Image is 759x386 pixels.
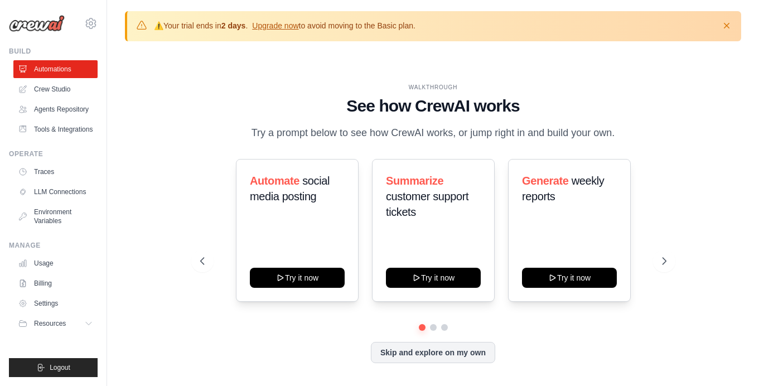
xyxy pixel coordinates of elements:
[13,315,98,332] button: Resources
[9,47,98,56] div: Build
[522,268,617,288] button: Try it now
[9,15,65,32] img: Logo
[200,83,666,91] div: WALKTHROUGH
[13,295,98,312] a: Settings
[13,163,98,181] a: Traces
[703,332,759,386] iframe: Chat Widget
[9,149,98,158] div: Operate
[9,358,98,377] button: Logout
[50,363,70,372] span: Logout
[200,96,666,116] h1: See how CrewAI works
[13,80,98,98] a: Crew Studio
[221,21,246,30] strong: 2 days
[13,254,98,272] a: Usage
[154,21,163,30] strong: ⚠️
[522,175,569,187] span: Generate
[13,120,98,138] a: Tools & Integrations
[250,268,345,288] button: Try it now
[13,100,98,118] a: Agents Repository
[13,60,98,78] a: Automations
[34,319,66,328] span: Resources
[371,342,495,363] button: Skip and explore on my own
[386,175,443,187] span: Summarize
[252,21,298,30] a: Upgrade now
[246,125,621,141] p: Try a prompt below to see how CrewAI works, or jump right in and build your own.
[13,274,98,292] a: Billing
[13,203,98,230] a: Environment Variables
[386,268,481,288] button: Try it now
[13,183,98,201] a: LLM Connections
[250,175,299,187] span: Automate
[522,175,604,202] span: weekly reports
[386,190,468,218] span: customer support tickets
[9,241,98,250] div: Manage
[250,175,330,202] span: social media posting
[154,20,415,31] p: Your trial ends in . to avoid moving to the Basic plan.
